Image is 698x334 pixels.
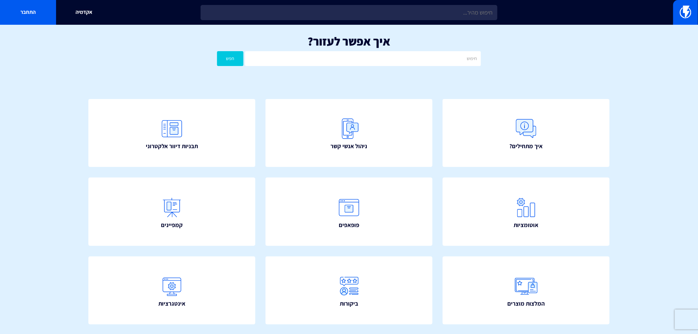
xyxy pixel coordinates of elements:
[161,221,183,229] span: קמפיינים
[443,99,610,167] a: איך מתחילים?
[146,142,198,150] span: תבניות דיוור אלקטרוני
[88,178,255,246] a: קמפיינים
[10,35,688,48] h1: איך אפשר לעזור?
[514,221,539,229] span: אוטומציות
[266,178,432,246] a: פופאפים
[340,299,358,308] span: ביקורות
[443,178,610,246] a: אוטומציות
[245,51,481,66] input: חיפוש
[88,256,255,325] a: אינטגרציות
[217,51,243,66] button: חפש
[331,142,367,150] span: ניהול אנשי קשר
[266,256,432,325] a: ביקורות
[158,299,185,308] span: אינטגרציות
[201,5,497,20] input: חיפוש מהיר...
[88,99,255,167] a: תבניות דיוור אלקטרוני
[508,299,545,308] span: המלצות מוצרים
[443,256,610,325] a: המלצות מוצרים
[266,99,432,167] a: ניהול אנשי קשר
[510,142,543,150] span: איך מתחילים?
[339,221,359,229] span: פופאפים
